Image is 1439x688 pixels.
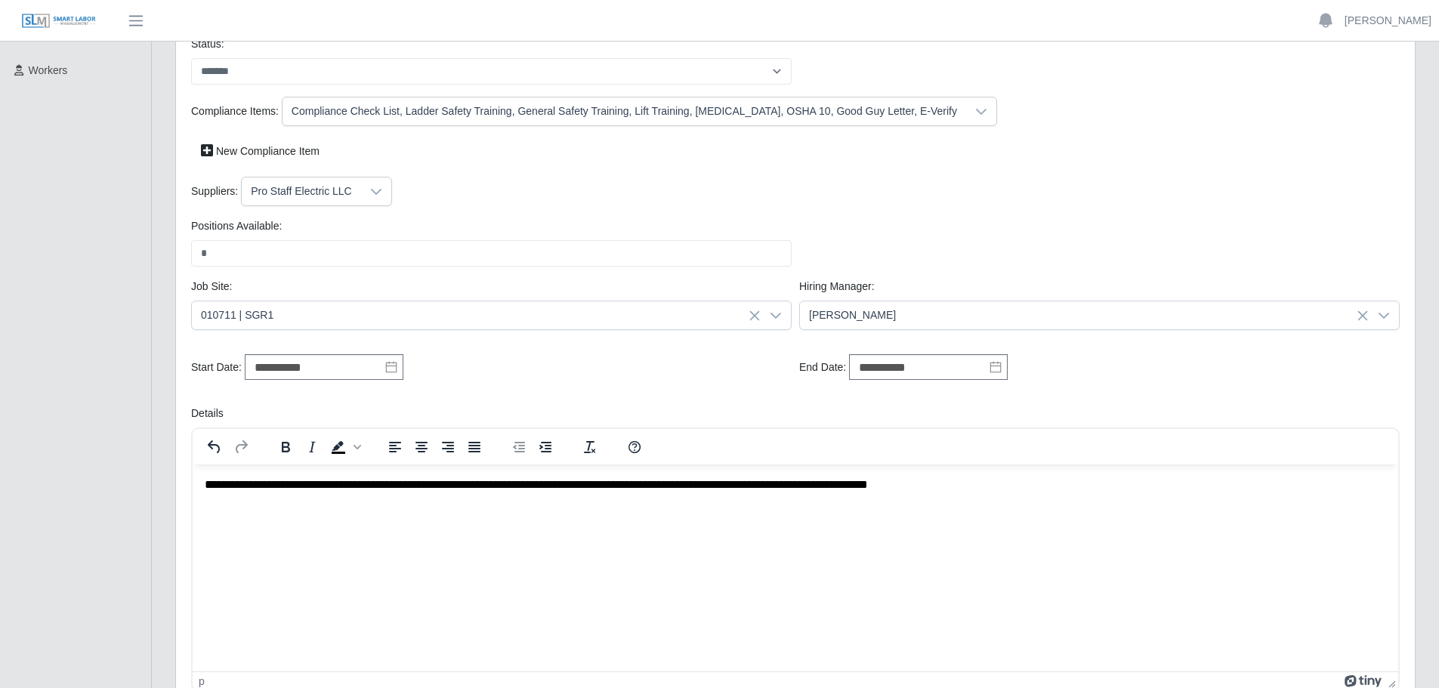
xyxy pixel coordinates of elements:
[409,437,434,458] button: Align center
[533,437,558,458] button: Increase indent
[299,437,325,458] button: Italic
[199,675,205,687] div: p
[191,218,282,234] label: Positions Available:
[799,279,875,295] label: Hiring Manager:
[242,177,361,205] div: Pro Staff Electric LLC
[202,437,227,458] button: Undo
[228,437,254,458] button: Redo
[12,12,1194,198] body: Rich Text Area. Press ALT-0 for help.
[193,464,1398,671] iframe: Rich Text Area
[622,437,647,458] button: Help
[191,36,224,52] label: Status:
[326,437,363,458] div: Background color Black
[191,184,238,199] label: Suppliers:
[191,138,329,165] a: New Compliance Item
[29,64,68,76] span: Workers
[21,13,97,29] img: SLM Logo
[191,406,224,421] label: Details
[191,279,232,295] label: job site:
[506,437,532,458] button: Decrease indent
[191,103,279,119] label: Compliance Items:
[191,359,242,375] label: Start Date:
[577,437,603,458] button: Clear formatting
[800,301,1369,329] span: Gary Conner
[192,301,761,329] span: 010711 | SGR1
[1345,675,1382,687] a: Powered by Tiny
[273,437,298,458] button: Bold
[799,359,846,375] label: End Date:
[283,97,966,125] div: Compliance Check List, Ladder Safety Training, General Safety Training, Lift Training, [MEDICAL_D...
[382,437,408,458] button: Align left
[435,437,461,458] button: Align right
[1345,13,1431,29] a: [PERSON_NAME]
[462,437,487,458] button: Justify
